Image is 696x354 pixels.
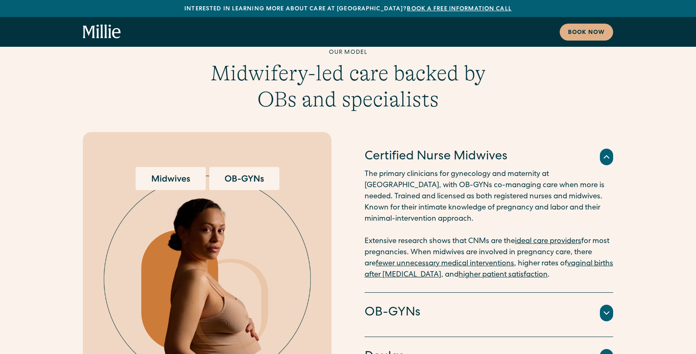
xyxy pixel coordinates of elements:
h4: Certified Nurse Midwives [365,148,508,166]
a: Book now [560,24,613,41]
a: higher patient satisfaction [459,271,548,279]
a: Book a free information call [407,6,511,12]
a: fewer unnecessary medical interventions [376,260,514,267]
h3: Midwifery-led care backed by OBs and specialists [189,60,507,112]
a: home [83,24,121,39]
a: ideal care providers [515,238,581,245]
div: Our model [189,48,507,57]
div: Book now [568,29,605,37]
p: The primary clinicians for gynecology and maternity at [GEOGRAPHIC_DATA], with OB-GYNs co-managin... [365,169,613,281]
h4: OB-GYNs [365,304,420,322]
